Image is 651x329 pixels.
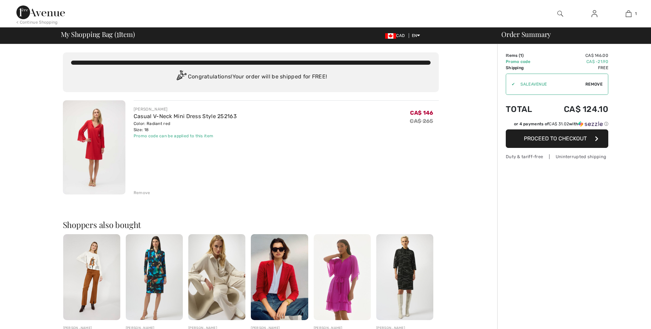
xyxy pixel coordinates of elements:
[493,31,647,38] div: Order Summary
[515,74,585,94] input: Promo code
[410,110,433,116] span: CA$ 146
[585,81,602,87] span: Remove
[376,234,433,320] img: Knee-Length Shift Dress Style 253197
[506,129,608,148] button: Proceed to Checkout
[134,133,237,139] div: Promo code can be applied to this item
[188,234,245,320] img: Casual Zipper Collared Top Style 254959
[544,65,608,71] td: Free
[592,10,597,18] img: My Info
[506,153,608,160] div: Duty & tariff-free | Uninterrupted shipping
[61,31,135,38] span: My Shopping Bag ( Item)
[71,70,431,84] div: Congratulations! Your order will be shipped for FREE!
[385,33,396,39] img: Canadian Dollar
[544,52,608,59] td: CA$ 146.00
[506,98,544,121] td: Total
[134,106,237,112] div: [PERSON_NAME]
[126,234,183,320] img: Formal Abstract Bodycon Dress Style 254070
[63,100,125,194] img: Casual V-Neck Mini Dress Style 252163
[626,10,632,18] img: My Bag
[63,234,120,320] img: Mid-Rise Flare Trousers Style 253193
[314,234,371,320] img: V-Neck Mini Wrap Dress Style 251765
[16,19,58,25] div: < Continue Shopping
[16,5,65,19] img: 1ère Avenue
[635,11,637,17] span: 1
[524,135,587,142] span: Proceed to Checkout
[412,33,420,38] span: EN
[544,59,608,65] td: CA$ -21.90
[63,220,439,229] h2: Shoppers also bought
[520,53,522,58] span: 1
[586,10,603,18] a: Sign In
[506,52,544,59] td: Items ( )
[549,122,569,126] span: CA$ 31.02
[557,10,563,18] img: search the website
[608,308,644,326] iframe: Opens a widget where you can chat to one of our agents
[506,65,544,71] td: Shipping
[514,121,608,127] div: or 4 payments of with
[410,118,433,124] s: CA$ 265
[612,10,645,18] a: 1
[544,98,608,121] td: CA$ 124.10
[134,113,237,119] a: Casual V-Neck Mini Dress Style 252163
[506,59,544,65] td: Promo code
[117,29,119,38] span: 1
[251,234,308,320] img: Formal Hip-Length Blazer Style 251239
[385,33,407,38] span: CAD
[134,190,150,196] div: Remove
[506,81,515,87] div: ✔
[578,121,603,127] img: Sezzle
[134,121,237,133] div: Color: Radiant red Size: 18
[506,121,608,129] div: or 4 payments ofCA$ 31.02withSezzle Click to learn more about Sezzle
[174,70,188,84] img: Congratulation2.svg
